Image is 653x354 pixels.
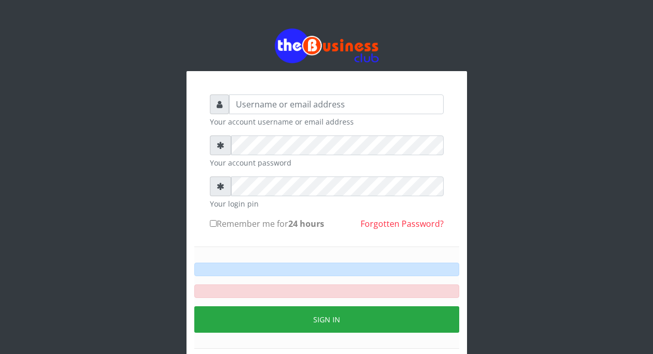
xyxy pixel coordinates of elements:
[361,218,444,229] a: Forgotten Password?
[210,116,444,127] small: Your account username or email address
[210,220,217,227] input: Remember me for24 hours
[210,198,444,209] small: Your login pin
[229,94,444,114] input: Username or email address
[194,306,459,333] button: Sign in
[210,217,324,230] label: Remember me for
[288,218,324,229] b: 24 hours
[210,157,444,168] small: Your account password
